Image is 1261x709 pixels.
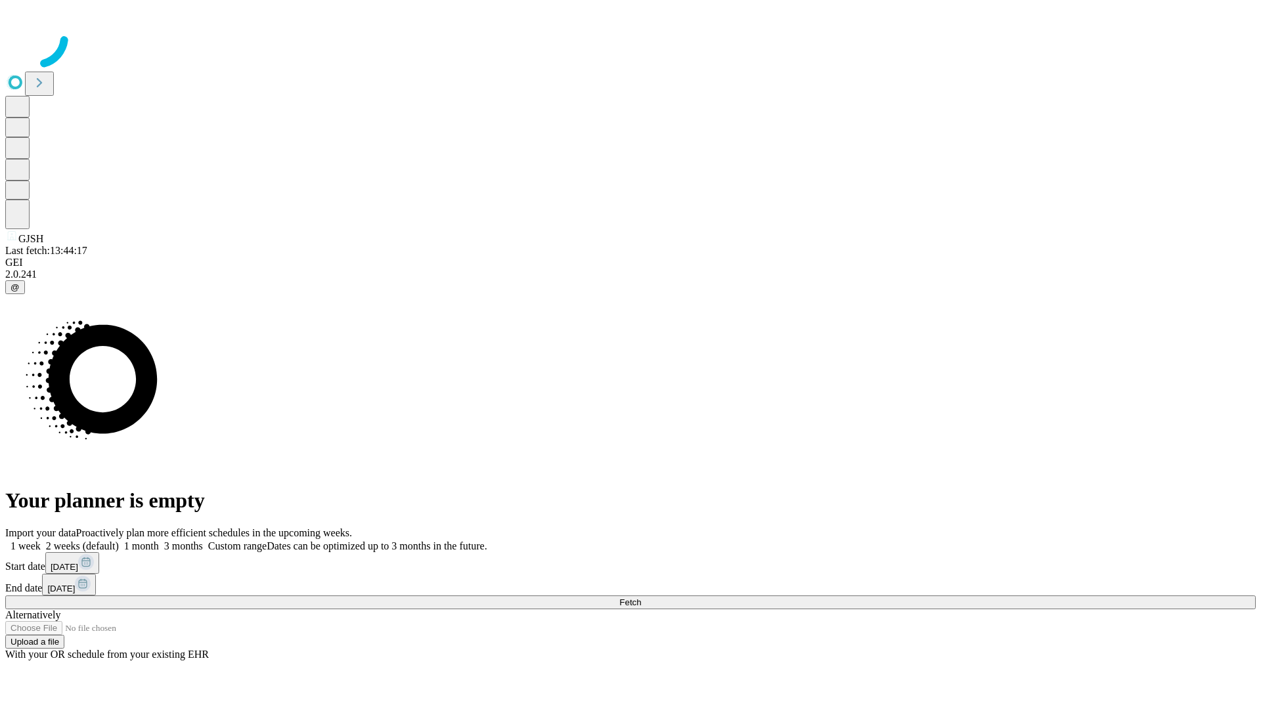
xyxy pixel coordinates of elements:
[619,597,641,607] span: Fetch
[5,488,1256,513] h1: Your planner is empty
[267,540,487,551] span: Dates can be optimized up to 3 months in the future.
[124,540,159,551] span: 1 month
[164,540,203,551] span: 3 months
[42,574,96,595] button: [DATE]
[45,552,99,574] button: [DATE]
[18,233,43,244] span: GJSH
[11,282,20,292] span: @
[47,584,75,593] span: [DATE]
[5,609,60,620] span: Alternatively
[5,552,1256,574] div: Start date
[5,574,1256,595] div: End date
[5,245,87,256] span: Last fetch: 13:44:17
[5,257,1256,269] div: GEI
[5,527,76,538] span: Import your data
[51,562,78,572] span: [DATE]
[76,527,352,538] span: Proactively plan more efficient schedules in the upcoming weeks.
[5,269,1256,280] div: 2.0.241
[5,280,25,294] button: @
[46,540,119,551] span: 2 weeks (default)
[5,649,209,660] span: With your OR schedule from your existing EHR
[208,540,267,551] span: Custom range
[5,595,1256,609] button: Fetch
[5,635,64,649] button: Upload a file
[11,540,41,551] span: 1 week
